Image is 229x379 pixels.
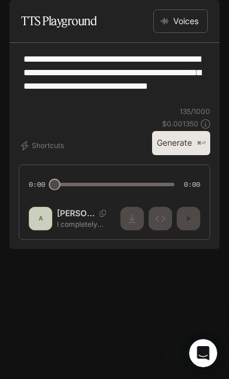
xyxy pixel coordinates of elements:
[19,136,69,155] button: Shortcuts
[189,339,217,367] iframe: Intercom live chat
[21,9,96,33] h1: TTS Playground
[180,106,210,116] p: 135 / 1000
[197,140,206,147] p: ⌘⏎
[153,9,208,33] button: Voices
[152,131,210,155] button: Generate⌘⏎
[162,119,198,129] p: $ 0.001350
